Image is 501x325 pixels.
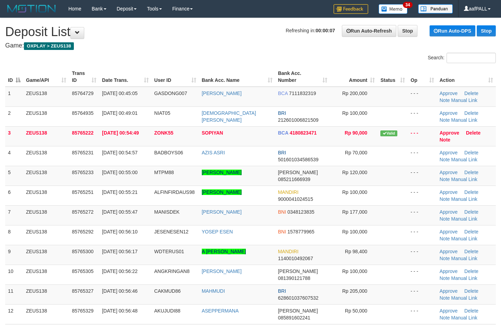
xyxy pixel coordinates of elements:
[72,209,93,215] span: 85765272
[440,150,458,155] a: Approve
[342,25,396,37] a: Run Auto-Refresh
[278,249,299,254] span: MANDIRI
[23,67,69,87] th: Game/API: activate to sort column ascending
[202,130,223,136] a: SOPIYAN
[440,216,450,222] a: Note
[440,189,458,195] a: Approve
[23,166,69,186] td: ZEUS138
[451,196,477,202] a: Manual Link
[286,28,335,33] span: Refreshing in:
[154,130,173,136] span: ZONK55
[408,265,437,284] td: - - -
[202,308,239,314] a: ASEPPERMANA
[440,308,458,314] a: Approve
[464,268,478,274] a: Delete
[451,177,477,182] a: Manual Link
[440,209,458,215] a: Approve
[72,268,93,274] span: 85765305
[342,170,367,175] span: Rp 120,000
[72,229,93,234] span: 85765292
[316,28,335,33] strong: 00:00:07
[440,196,450,202] a: Note
[72,130,93,136] span: 85765222
[477,25,496,36] a: Stop
[440,249,458,254] a: Approve
[202,229,233,234] a: YOSEP ESEN
[5,67,23,87] th: ID: activate to sort column descending
[72,249,93,254] span: 85765300
[278,209,286,215] span: BNI
[72,110,93,116] span: 85764935
[23,126,69,146] td: ZEUS138
[102,249,137,254] span: [DATE] 00:56:17
[278,130,288,136] span: BCA
[464,91,478,96] a: Delete
[5,265,23,284] td: 10
[464,110,478,116] a: Delete
[154,308,180,314] span: AKUJUDI88
[408,225,437,245] td: - - -
[23,284,69,304] td: ZEUS138
[202,189,242,195] a: [PERSON_NAME]
[5,3,58,14] img: MOTION_logo.png
[379,4,408,14] img: Button%20Memo.svg
[5,87,23,107] td: 1
[342,209,367,215] span: Rp 177,000
[275,67,330,87] th: Bank Acc. Number: activate to sort column ascending
[464,189,478,195] a: Delete
[440,275,450,281] a: Note
[23,87,69,107] td: ZEUS138
[199,67,275,87] th: Bank Acc. Name: activate to sort column ascending
[5,284,23,304] td: 11
[102,308,137,314] span: [DATE] 00:56:48
[278,196,313,202] span: Copy 9000041024515 to clipboard
[398,25,417,37] a: Stop
[342,288,367,294] span: Rp 205,000
[5,225,23,245] td: 8
[345,130,367,136] span: Rp 90,000
[466,130,481,136] a: Delete
[287,209,314,215] span: Copy 0348123835 to clipboard
[278,150,286,155] span: BRI
[342,189,367,195] span: Rp 100,000
[464,308,478,314] a: Delete
[102,229,137,234] span: [DATE] 00:56:10
[290,130,317,136] span: Copy 4180823471 to clipboard
[408,205,437,225] td: - - -
[334,4,368,14] img: Feedback.jpg
[24,42,74,50] span: OXPLAY > ZEUS138
[464,288,478,294] a: Delete
[202,170,242,175] a: [PERSON_NAME]
[202,268,242,274] a: [PERSON_NAME]
[5,42,496,49] h4: Game:
[278,315,310,320] span: Copy 085891602241 to clipboard
[278,256,313,261] span: Copy 1140010492067 to clipboard
[5,205,23,225] td: 7
[440,137,450,143] a: Note
[278,170,318,175] span: [PERSON_NAME]
[440,177,450,182] a: Note
[408,304,437,324] td: - - -
[23,245,69,265] td: ZEUS138
[380,130,397,136] span: Valid transaction
[5,106,23,126] td: 2
[278,117,319,123] span: Copy 212601006821509 to clipboard
[102,150,137,155] span: [DATE] 00:54:57
[102,209,137,215] span: [DATE] 00:55:47
[99,67,152,87] th: Date Trans.: activate to sort column ascending
[464,249,478,254] a: Delete
[102,288,137,294] span: [DATE] 00:56:46
[464,150,478,155] a: Delete
[451,236,477,241] a: Manual Link
[278,91,288,96] span: BCA
[440,117,450,123] a: Note
[464,209,478,215] a: Delete
[408,146,437,166] td: - - -
[69,67,99,87] th: Trans ID: activate to sort column ascending
[72,189,93,195] span: 85765251
[451,117,477,123] a: Manual Link
[440,295,450,301] a: Note
[378,67,408,87] th: Status: activate to sort column ascending
[154,209,180,215] span: MANISDEK
[23,225,69,245] td: ZEUS138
